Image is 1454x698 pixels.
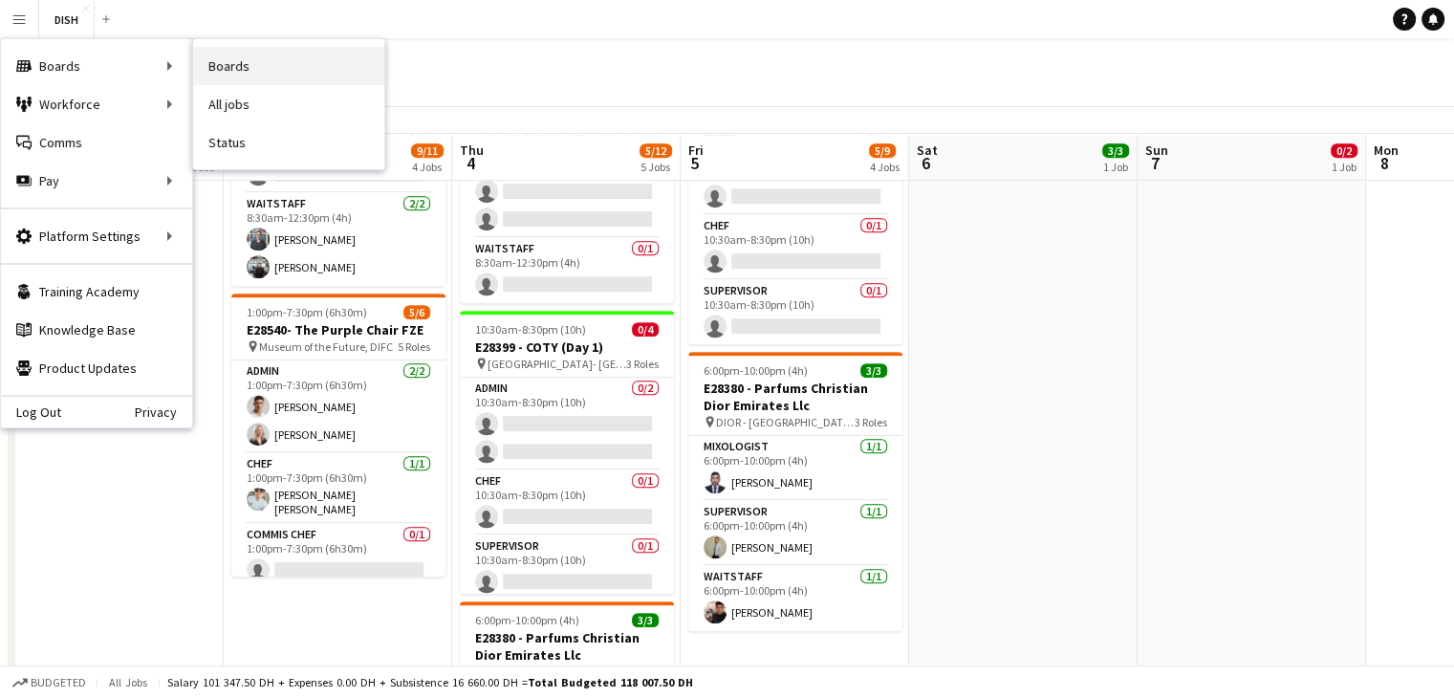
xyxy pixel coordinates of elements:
span: 3/3 [1102,143,1129,158]
app-job-card: 6:00pm-10:00pm (4h)3/3E28380 - Parfums Christian Dior Emirates Llc DIOR - [GEOGRAPHIC_DATA], [GEO... [688,352,902,631]
app-job-card: 10:30am-8:30pm (10h)0/4E28399 - COTY (Day 1) [GEOGRAPHIC_DATA]- [GEOGRAPHIC_DATA]3 RolesAdmin0/21... [460,311,674,594]
h3: E28399 - COTY (Day 1) [460,338,674,356]
span: 5 [685,152,704,174]
app-card-role: Waitstaff1/16:00pm-10:00pm (4h)[PERSON_NAME] [688,566,902,631]
a: Privacy [135,404,192,420]
span: 6 [914,152,938,174]
div: 1 Job [1103,160,1128,174]
span: Museum of the Future, DIFC [259,339,393,354]
app-card-role: Admin0/210:30am-8:30pm (10h) [460,378,674,470]
span: 0/4 [632,322,659,337]
span: 5/12 [640,143,672,158]
app-job-card: 10:30am-8:30pm (10h)0/4E28399 - COTY (Day 2) [GEOGRAPHIC_DATA]- [GEOGRAPHIC_DATA]3 RolesAdmin0/21... [688,61,902,344]
span: 3/3 [860,363,887,378]
a: Log Out [1,404,61,420]
app-card-role: Admin0/28:30am-12:30pm (4h) [460,145,674,238]
span: 5/6 [403,305,430,319]
app-card-role: Waitstaff0/18:30am-12:30pm (4h) [460,238,674,303]
div: Workforce [1,85,192,123]
span: 10:30am-8:30pm (10h) [475,322,586,337]
app-card-role: Commis Chef0/11:00pm-7:30pm (6h30m) [231,524,445,589]
span: 6:00pm-10:00pm (4h) [704,363,808,378]
span: Sat [917,142,938,159]
a: Product Updates [1,349,192,387]
h3: E28380 - Parfums Christian Dior Emirates Llc [688,380,902,414]
span: 3 Roles [855,415,887,429]
span: 8 [1371,152,1399,174]
app-card-role: Chef1/11:00pm-7:30pm (6h30m)[PERSON_NAME] [PERSON_NAME] [231,453,445,524]
app-card-role: Chef0/110:30am-8:30pm (10h) [688,215,902,280]
a: Boards [193,47,384,85]
a: Status [193,123,384,162]
a: Comms [1,123,192,162]
div: Boards [1,47,192,85]
a: Training Academy [1,273,192,311]
span: DIOR - [GEOGRAPHIC_DATA] [488,665,625,679]
span: 4 [457,152,484,174]
span: All jobs [105,675,151,689]
h3: E28540- The Purple Chair FZE [231,321,445,338]
app-card-role: Chef0/110:30am-8:30pm (10h) [460,470,674,535]
div: Pay [1,162,192,200]
app-card-role: Supervisor0/110:30am-8:30pm (10h) [460,535,674,600]
div: 4 Jobs [412,160,443,174]
a: All jobs [193,85,384,123]
span: Total Budgeted 118 007.50 DH [528,675,693,689]
span: 7 [1142,152,1168,174]
app-job-card: 1:00pm-7:30pm (6h30m)5/6E28540- The Purple Chair FZE Museum of the Future, DIFC5 RolesAdmin2/21:0... [231,294,445,577]
span: Fri [688,142,704,159]
span: Sun [1145,142,1168,159]
span: 5 Roles [398,339,430,354]
app-job-card: 8:30am-12:30pm (4h)0/3E28426 - Boehringer Ingelheim United 1301 Level 13 Index Tower, DIFC2 Roles... [460,61,674,303]
app-card-role: Admin2/21:00pm-7:30pm (6h30m)[PERSON_NAME][PERSON_NAME] [231,360,445,453]
div: Salary 101 347.50 DH + Expenses 0.00 DH + Subsistence 16 660.00 DH = [167,675,693,689]
div: Platform Settings [1,217,192,255]
span: 5/9 [869,143,896,158]
div: 4 Jobs [870,160,900,174]
span: Mon [1374,142,1399,159]
span: DIOR - [GEOGRAPHIC_DATA], [GEOGRAPHIC_DATA] [716,415,855,429]
span: 1:00pm-7:30pm (6h30m) [247,305,367,319]
span: Budgeted [31,676,86,689]
span: 6:00pm-10:00pm (4h) [475,613,579,627]
span: 3/3 [632,613,659,627]
span: 9/11 [411,143,444,158]
app-card-role: Supervisor1/16:00pm-10:00pm (4h)[PERSON_NAME] [688,501,902,566]
a: Knowledge Base [1,311,192,349]
span: 3 Roles [626,665,659,679]
h3: E28380 - Parfums Christian Dior Emirates Llc [460,629,674,664]
div: 1 Job [1332,160,1356,174]
span: 0/2 [1331,143,1357,158]
button: DISH [39,1,95,38]
span: Thu [460,142,484,159]
button: Budgeted [10,672,89,693]
span: 3 Roles [626,357,659,371]
app-card-role: Mixologist1/16:00pm-10:00pm (4h)[PERSON_NAME] [688,436,902,501]
div: 5 Jobs [640,160,671,174]
app-card-role: Supervisor0/110:30am-8:30pm (10h) [688,280,902,345]
app-card-role: Waitstaff2/28:30am-12:30pm (4h)[PERSON_NAME][PERSON_NAME] [231,193,445,286]
span: [GEOGRAPHIC_DATA]- [GEOGRAPHIC_DATA] [488,357,626,371]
